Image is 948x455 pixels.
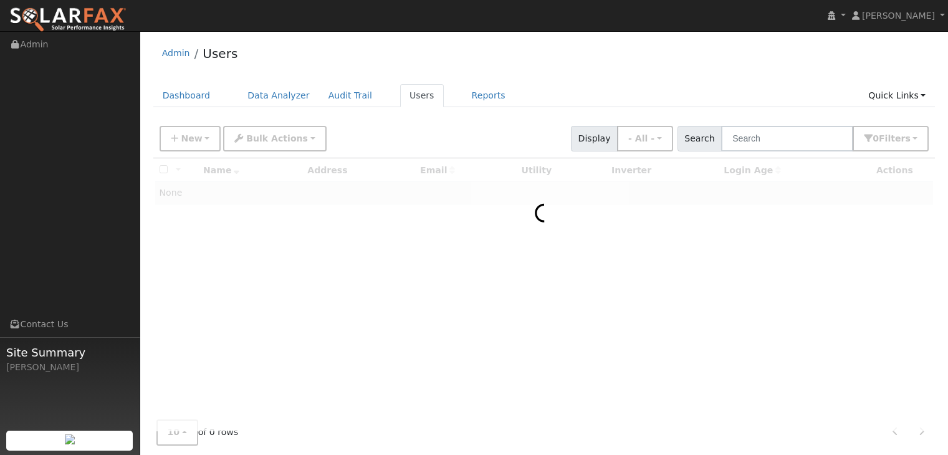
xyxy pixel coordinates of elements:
[6,361,133,374] div: [PERSON_NAME]
[677,126,722,151] span: Search
[223,126,326,151] button: Bulk Actions
[156,420,239,446] span: of 0 rows
[153,84,220,107] a: Dashboard
[65,434,75,444] img: retrieve
[462,84,515,107] a: Reports
[853,126,929,151] button: 0Filters
[571,126,618,151] span: Display
[617,126,673,151] button: - All -
[400,84,444,107] a: Users
[905,133,910,143] span: s
[238,84,319,107] a: Data Analyzer
[168,428,180,438] span: 10
[721,126,853,151] input: Search
[156,420,198,446] button: 10
[879,133,911,143] span: Filter
[162,48,190,58] a: Admin
[203,46,237,61] a: Users
[160,126,221,151] button: New
[6,344,133,361] span: Site Summary
[859,84,935,107] a: Quick Links
[246,133,308,143] span: Bulk Actions
[181,133,202,143] span: New
[9,7,127,33] img: SolarFax
[862,11,935,21] span: [PERSON_NAME]
[319,84,381,107] a: Audit Trail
